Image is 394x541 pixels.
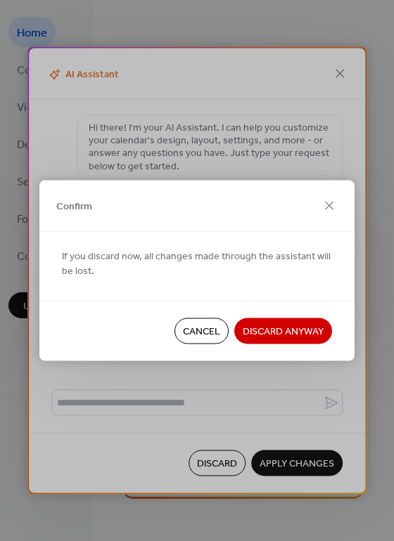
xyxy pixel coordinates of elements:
[62,249,332,279] span: If you discard now, all changes made through the assistant will be lost.
[234,318,332,344] button: Discard Anyway
[183,325,220,339] span: Cancel
[243,325,324,339] span: Discard Anyway
[174,318,229,344] button: Cancel
[56,200,92,214] span: Confirm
